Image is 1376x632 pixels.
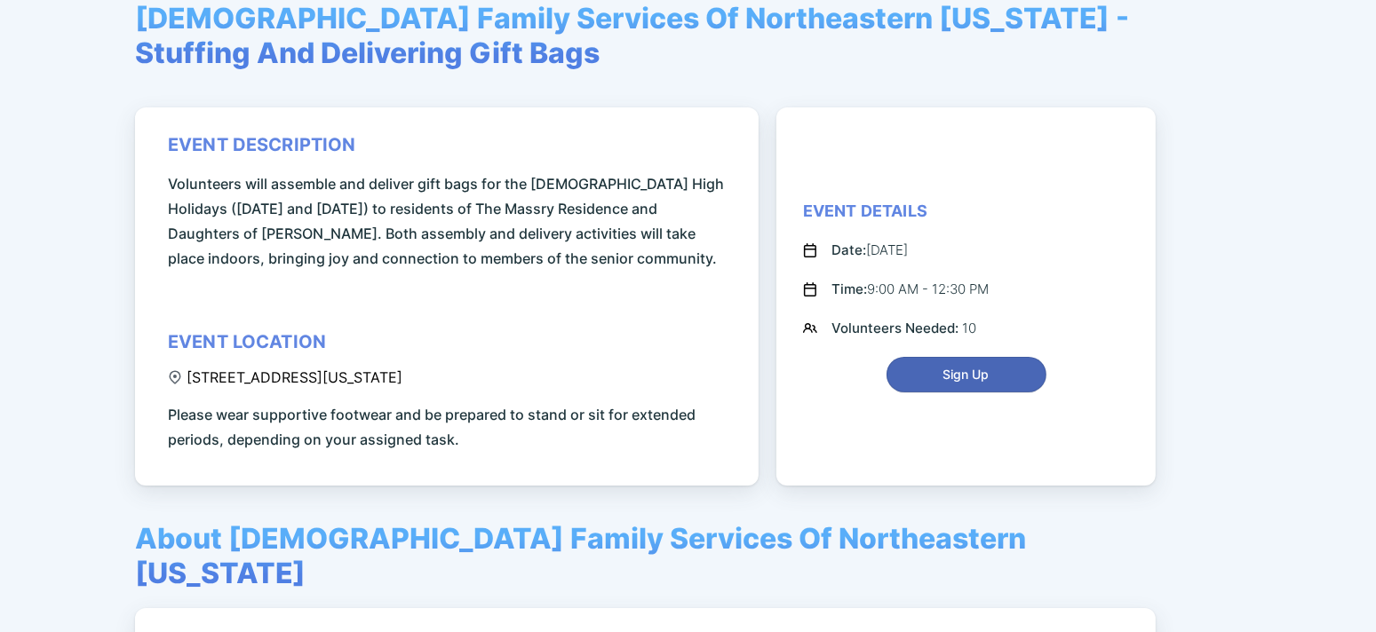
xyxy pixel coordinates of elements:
[168,171,732,271] span: Volunteers will assemble and deliver gift bags for the [DEMOGRAPHIC_DATA] High Holidays ([DATE] a...
[168,134,356,155] div: event description
[831,241,866,258] span: Date:
[887,357,1046,392] button: Sign Up
[831,320,962,336] span: Volunteers Needed:
[943,366,990,383] span: Sign Up
[135,1,1241,70] span: [DEMOGRAPHIC_DATA] Family Services Of Northeastern [US_STATE] - Stuffing And Delivering Gift Bags
[168,402,732,452] span: Please wear supportive footwear and be prepared to stand or sit for extended periods, depending o...
[831,240,908,261] div: [DATE]
[831,279,989,300] div: 9:00 AM - 12:30 PM
[168,368,402,386] div: [STREET_ADDRESS][US_STATE]
[135,521,1156,590] span: About [DEMOGRAPHIC_DATA] Family Services Of Northeastern [US_STATE]
[831,280,867,297] span: Time:
[831,318,976,339] div: 10
[803,201,927,222] div: Event Details
[168,331,326,352] div: event location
